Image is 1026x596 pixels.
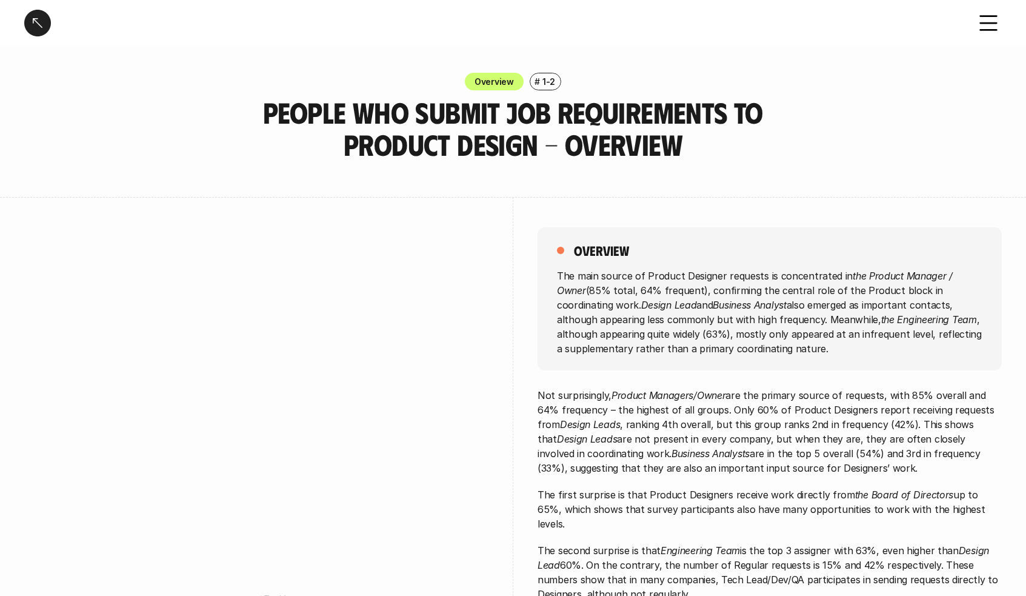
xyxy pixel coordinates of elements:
[574,242,629,258] font: overview
[557,313,985,354] font: , although appearing quite widely (63%), mostly only appeared at an infrequent level, reflecting ...
[855,489,953,501] font: the Board of Directors
[557,269,853,281] font: The main source of Product Designer requests is concentrated in
[713,298,786,310] font: Business Analyst
[661,544,740,557] font: Engineering Team
[538,418,977,445] font: , ranking 4th overall, but this group ranks 2nd in frequency (42%). This shows that
[740,544,959,557] font: is the top 3 assigner with 63%, even higher than
[538,447,983,474] font: are in the top 5 overall (54%) and 3rd in frequency (33%), suggesting that they are also an impor...
[557,284,946,310] font: (85% total, 64% frequent), confirming the central role of the Product block in coordinating work.
[538,433,968,460] font: are not present in every company, but when they are, they are often closely involved in coordinat...
[538,544,661,557] font: The second surprise is that
[557,269,956,296] font: the Product Manager / Owner
[24,227,488,591] iframe: Interactive or visual content
[560,418,620,430] font: Design Leads
[557,433,617,445] font: Design Leads
[475,76,514,87] font: Overview
[538,389,997,430] font: are the primary source of requests, with 85% overall and 64% frequency – the highest of all group...
[641,298,697,310] font: Design Lead
[538,489,988,530] font: up to 65%, which shows that survey participants also have many opportunities to work with the hig...
[611,389,725,401] font: Product Managers/Owner
[538,389,611,401] font: Not surprisingly,
[671,447,750,460] font: Business Analysts
[535,76,540,87] font: #
[696,298,713,310] font: and
[881,313,977,325] font: the Engineering Team
[263,94,770,162] font: People who submit job requirements to Product Design - Overview
[542,76,555,87] font: 1-2
[557,298,956,325] font: also emerged as important contacts, although appearing less commonly but with high frequency. Mea...
[538,489,855,501] font: The first surprise is that Product Designers receive work directly from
